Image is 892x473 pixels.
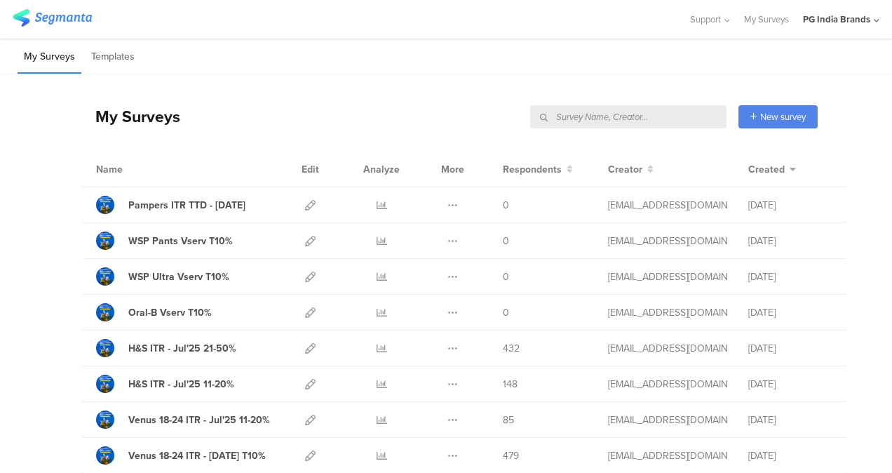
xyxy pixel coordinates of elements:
[128,377,234,392] div: H&S ITR - Jul'25 11-20%
[503,162,573,177] button: Respondents
[748,162,796,177] button: Created
[503,413,514,427] span: 85
[85,41,141,74] li: Templates
[748,269,832,284] div: [DATE]
[530,105,727,128] input: Survey Name, Creator...
[748,234,832,248] div: [DATE]
[608,162,654,177] button: Creator
[748,305,832,320] div: [DATE]
[608,234,727,248] div: kar.s.1@pg.com
[503,162,562,177] span: Respondents
[608,413,727,427] div: kar.s.1@pg.com
[608,377,727,392] div: kar.s.1@pg.com
[96,162,180,177] div: Name
[748,377,832,392] div: [DATE]
[503,234,509,248] span: 0
[128,413,270,427] div: Venus 18-24 ITR - Jul'25 11-20%
[128,448,266,463] div: Venus 18-24 ITR - Jul'25 T10%
[128,198,245,213] div: Pampers ITR TTD - Aug'25
[96,339,236,357] a: H&S ITR - Jul'25 21-50%
[608,162,642,177] span: Creator
[503,341,520,356] span: 432
[81,105,180,128] div: My Surveys
[503,269,509,284] span: 0
[96,411,270,429] a: Venus 18-24 ITR - Jul'25 11-20%
[128,269,229,284] div: WSP Ultra Vserv T10%
[608,341,727,356] div: kar.s.1@pg.com
[128,305,212,320] div: Oral-B Vserv T10%
[608,448,727,463] div: kar.s.1@pg.com
[503,448,519,463] span: 479
[748,413,832,427] div: [DATE]
[18,41,81,74] li: My Surveys
[503,305,509,320] span: 0
[748,341,832,356] div: [DATE]
[96,232,233,250] a: WSP Pants Vserv T10%
[295,152,325,187] div: Edit
[96,267,229,286] a: WSP Ultra Vserv T10%
[438,152,468,187] div: More
[690,13,721,26] span: Support
[748,448,832,463] div: [DATE]
[748,198,832,213] div: [DATE]
[503,377,518,392] span: 148
[360,152,403,187] div: Analyze
[608,305,727,320] div: kar.s.1@pg.com
[96,446,266,465] a: Venus 18-24 ITR - [DATE] T10%
[608,198,727,213] div: kar.s.1@pg.com
[608,269,727,284] div: kar.s.1@pg.com
[128,234,233,248] div: WSP Pants Vserv T10%
[96,303,212,321] a: Oral-B Vserv T10%
[503,198,509,213] span: 0
[748,162,785,177] span: Created
[96,196,245,214] a: Pampers ITR TTD - [DATE]
[128,341,236,356] div: H&S ITR - Jul'25 21-50%
[96,375,234,393] a: H&S ITR - Jul'25 11-20%
[760,110,806,124] span: New survey
[803,13,870,26] div: PG India Brands
[13,9,92,27] img: segmanta logo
